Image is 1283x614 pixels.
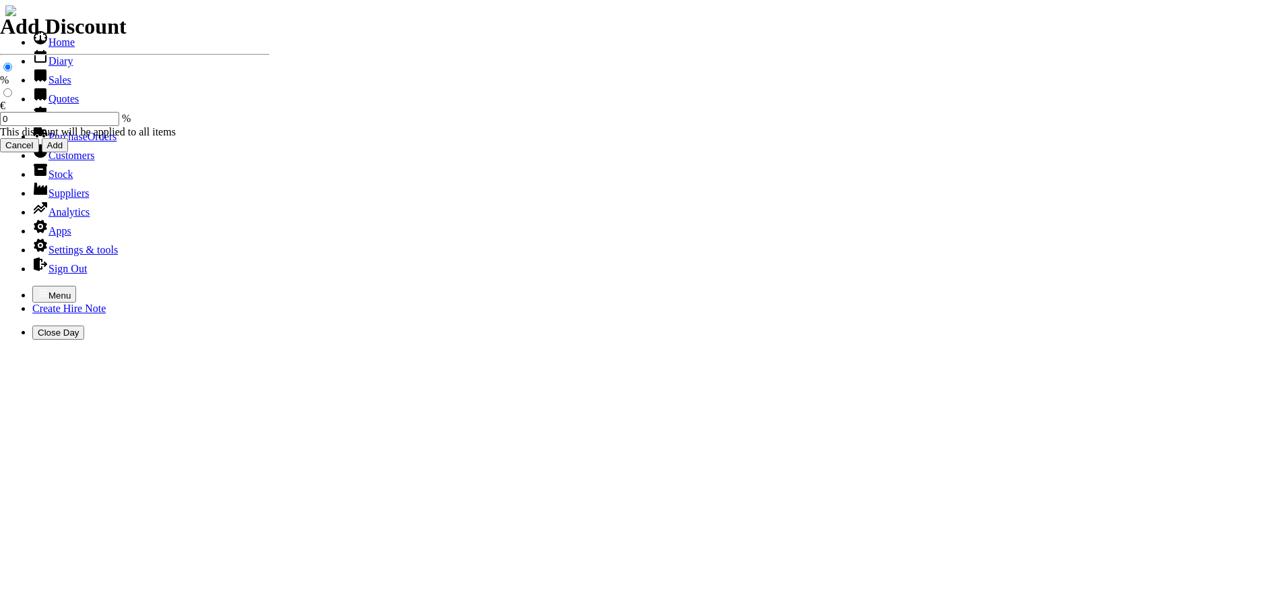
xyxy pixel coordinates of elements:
a: Customers [32,150,94,161]
li: Hire Notes [32,105,1278,124]
a: Analytics [32,206,90,218]
li: Sales [32,67,1278,86]
li: Suppliers [32,181,1278,199]
button: Close Day [32,326,84,340]
button: Menu [32,286,76,303]
a: Sign Out [32,263,87,274]
a: Stock [32,168,73,180]
a: Suppliers [32,187,89,199]
a: Apps [32,225,71,237]
a: Settings & tools [32,244,118,255]
input: € [3,88,12,97]
input: % [3,63,12,71]
li: Stock [32,162,1278,181]
span: % [122,113,131,124]
a: Create Hire Note [32,303,106,314]
input: Add [42,138,69,152]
